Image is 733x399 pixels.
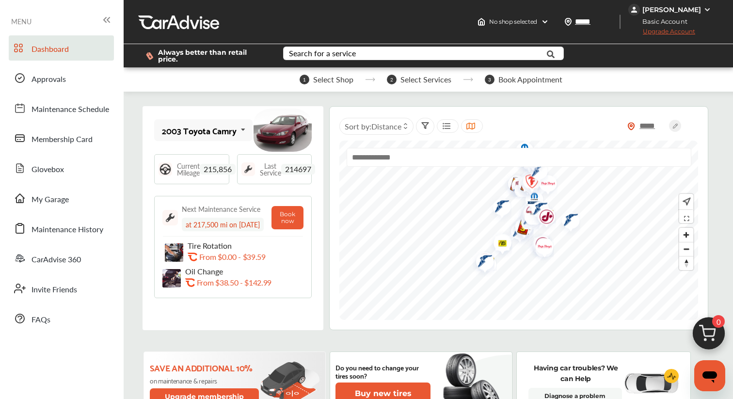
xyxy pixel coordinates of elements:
[32,193,69,206] span: My Garage
[162,269,181,287] img: oil-change-thumb.jpg
[469,247,493,278] div: Map marker
[162,210,178,225] img: maintenance_logo
[469,247,494,278] img: logo-jiffylube.png
[9,156,114,181] a: Glovebox
[506,172,531,202] img: logo-aamco.png
[514,171,539,202] div: Map marker
[486,193,511,222] img: logo-goodyear.png
[516,168,540,198] div: Map marker
[300,75,309,84] span: 1
[9,246,114,271] a: CarAdvise 360
[504,218,529,246] img: logo-goodyear.png
[685,313,732,359] img: cart_icon.3d0951e8.svg
[508,213,532,244] div: Map marker
[289,49,356,57] div: Search for a service
[517,204,543,224] img: logo-discount-tire.png
[514,171,540,202] img: logo-tires-plus.png
[365,78,375,81] img: stepper-arrow.e24c07c6.svg
[177,162,200,176] span: Current Mileage
[11,17,32,25] span: MENU
[199,252,266,261] p: From $0.00 - $39.59
[525,231,549,262] div: Map marker
[185,267,292,276] p: Oil Change
[159,162,172,176] img: steering_logo
[504,172,530,201] img: logo-goodyear.png
[271,206,304,229] button: Book now
[642,5,701,14] div: [PERSON_NAME]
[463,78,473,81] img: stepper-arrow.e24c07c6.svg
[489,18,537,26] span: No shop selected
[32,43,69,56] span: Dashboard
[150,377,261,384] p: on maintenance & repairs
[555,207,579,236] div: Map marker
[241,162,255,176] img: maintenance_logo
[526,231,551,261] div: Map marker
[150,362,261,373] p: Save an additional 10%
[530,203,555,234] div: Map marker
[469,248,493,277] div: Map marker
[517,204,542,224] div: Map marker
[525,231,551,262] img: logo-tires-plus.png
[313,75,353,84] span: Select Shop
[498,75,562,84] span: Book Appointment
[508,176,533,196] img: logo-discount-tire.png
[532,170,556,201] div: Map marker
[182,204,260,214] div: Next Maintenance Service
[281,164,315,175] span: 214697
[486,193,510,222] div: Map marker
[32,314,50,326] span: FAQs
[487,229,511,259] div: Map marker
[508,213,534,244] img: logo-take5.png
[260,162,281,176] span: Last Service
[486,230,512,260] img: logo-tires-plus.png
[32,284,77,296] span: Invite Friends
[9,216,114,241] a: Maintenance History
[188,241,294,250] p: Tire Rotation
[511,170,537,202] img: logo-take5.png
[679,228,693,242] button: Zoom in
[511,170,536,202] div: Map marker
[664,369,679,383] img: cardiogram-logo.18e20815.svg
[501,170,525,202] div: Map marker
[478,18,485,26] img: header-home-logo.8d720a4f.svg
[387,75,397,84] span: 2
[681,196,691,207] img: recenter.ce011a49.svg
[514,204,538,235] div: Map marker
[629,16,695,27] span: Basic Account
[197,278,271,287] p: From $38.50 - $142.99
[504,172,528,201] div: Map marker
[712,315,725,328] span: 0
[469,248,494,277] img: logo-goodyear.png
[516,168,542,198] img: logo-firestone.png
[9,306,114,331] a: FAQs
[32,223,103,236] span: Maintenance History
[200,164,236,175] span: 215,856
[555,207,580,236] img: logo-goodyear.png
[9,96,114,121] a: Maintenance Schedule
[501,170,526,202] img: logo-take5.png
[628,28,695,40] span: Upgrade Account
[182,218,264,231] div: at 217,500 mi on [DATE]
[485,75,494,84] span: 3
[508,176,532,196] div: Map marker
[620,15,621,29] img: header-divider.bc55588e.svg
[487,229,512,259] img: logo-pepboys.png
[146,52,153,60] img: dollor_label_vector.a70140d1.svg
[514,206,540,234] img: logo-goodyear.png
[165,243,183,262] img: tire-rotation-thumb.jpg
[504,218,528,246] div: Map marker
[345,121,401,132] span: Sort by :
[679,242,693,256] button: Zoom out
[162,126,237,135] div: 2003 Toyota Camry
[524,196,548,224] div: Map marker
[400,75,451,84] span: Select Services
[32,133,93,146] span: Membership Card
[515,200,541,231] img: logo-pepboys.png
[515,200,540,231] div: Map marker
[528,233,554,264] img: logo-pepboys.png
[486,230,510,260] div: Map marker
[679,256,693,270] button: Reset bearing to north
